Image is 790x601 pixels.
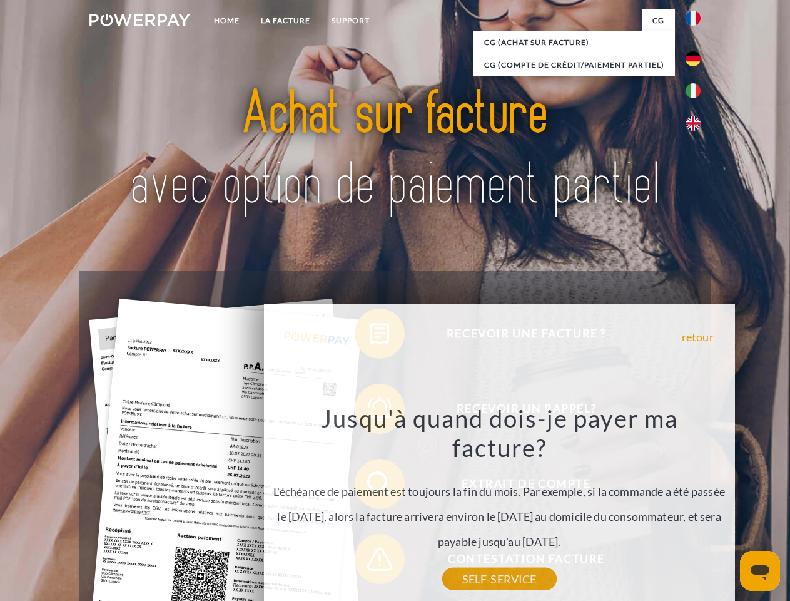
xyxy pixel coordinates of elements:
[686,11,701,26] img: fr
[473,54,675,76] a: CG (Compte de crédit/paiement partiel)
[686,51,701,66] img: de
[321,9,380,32] a: Support
[119,60,671,240] img: title-powerpay_fr.svg
[89,14,190,26] img: logo-powerpay-white.svg
[203,9,250,32] a: Home
[442,568,557,590] a: SELF-SERVICE
[250,9,321,32] a: LA FACTURE
[686,83,701,98] img: it
[642,9,675,32] a: CG
[682,331,714,342] a: retour
[740,551,780,591] iframe: Bouton de lancement de la fenêtre de messagerie
[271,403,727,579] div: L'échéance de paiement est toujours la fin du mois. Par exemple, si la commande a été passée le [...
[686,116,701,131] img: en
[271,403,727,463] h3: Jusqu'à quand dois-je payer ma facture?
[473,31,675,54] a: CG (achat sur facture)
